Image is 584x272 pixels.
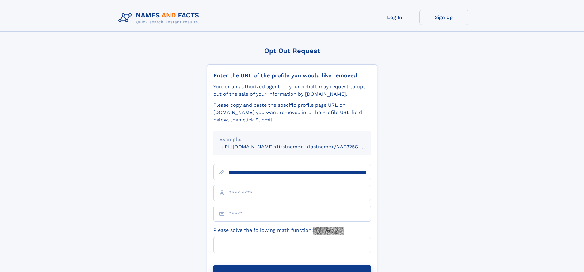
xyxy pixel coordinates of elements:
[370,10,419,25] a: Log In
[213,227,344,235] label: Please solve the following math function:
[419,10,468,25] a: Sign Up
[219,144,383,150] small: [URL][DOMAIN_NAME]<firstname>_<lastname>/NAF325G-xxxxxxxx
[207,47,377,55] div: Opt Out Request
[219,136,365,143] div: Example:
[116,10,204,26] img: Logo Names and Facts
[213,72,371,79] div: Enter the URL of the profile you would like removed
[213,102,371,124] div: Please copy and paste the specific profile page URL on [DOMAIN_NAME] you want removed into the Pr...
[213,83,371,98] div: You, or an authorized agent on your behalf, may request to opt-out of the sale of your informatio...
